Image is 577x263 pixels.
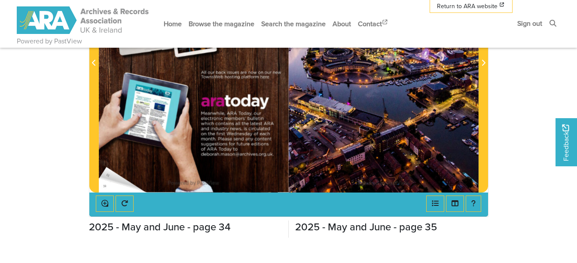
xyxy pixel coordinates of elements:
img: ARA - ARC Magazine | Powered by PastView [17,6,150,34]
a: About [329,12,354,35]
button: Open metadata window [426,196,444,212]
a: Would you like to provide feedback? [556,118,577,166]
a: Sign out [514,12,546,35]
a: ARA - ARC Magazine | Powered by PastView logo [17,2,150,39]
button: Rotate the book [116,196,134,212]
a: Contact [354,12,392,35]
button: Help [466,196,481,212]
a: Search the magazine [258,12,329,35]
button: Thumbnails [446,196,464,212]
a: Home [160,12,185,35]
h2: 2025 - May and June - page 34 [89,220,282,233]
a: Powered by PastView [17,36,82,46]
button: Enable or disable loupe tool (Alt+L) [96,196,114,212]
a: Browse the magazine [185,12,258,35]
h2: 2025 - May and June - page 35 [295,220,488,233]
span: Feedback [561,125,571,161]
span: Return to ARA website [437,2,498,11]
